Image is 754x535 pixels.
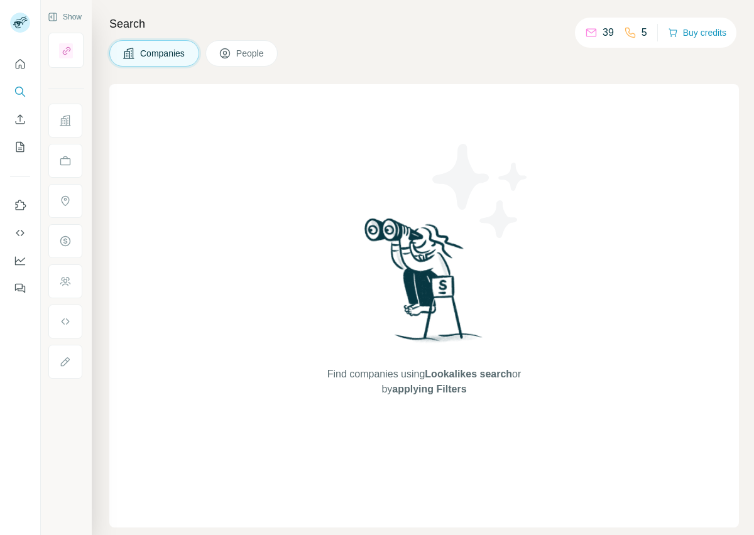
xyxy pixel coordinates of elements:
[10,277,30,300] button: Feedback
[10,80,30,103] button: Search
[392,384,466,394] span: applying Filters
[668,24,726,41] button: Buy credits
[236,47,265,60] span: People
[359,215,489,355] img: Surfe Illustration - Woman searching with binoculars
[10,136,30,158] button: My lists
[109,15,739,33] h4: Search
[10,249,30,272] button: Dashboard
[10,108,30,131] button: Enrich CSV
[425,369,512,379] span: Lookalikes search
[10,53,30,75] button: Quick start
[39,8,90,26] button: Show
[10,222,30,244] button: Use Surfe API
[140,47,186,60] span: Companies
[642,25,647,40] p: 5
[424,134,537,247] img: Surfe Illustration - Stars
[324,367,525,397] span: Find companies using or by
[10,194,30,217] button: Use Surfe on LinkedIn
[603,25,614,40] p: 39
